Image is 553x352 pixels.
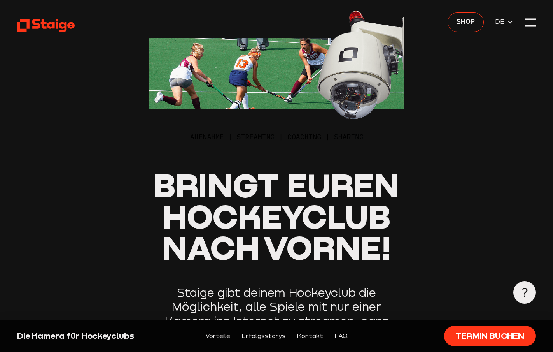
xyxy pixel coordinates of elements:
a: Shop [448,12,484,32]
a: Kontakt [297,331,323,341]
a: Vorteile [205,331,230,341]
span: Shop [457,17,475,26]
div: Die Kamera für Hockeyclubs [17,330,140,341]
span: DE [495,17,507,26]
a: Termin buchen [444,326,536,347]
span: Bringt euren Hockeyclub nach vorne! [153,165,399,267]
a: FAQ [334,331,348,341]
a: Erfolgsstorys [241,331,285,341]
